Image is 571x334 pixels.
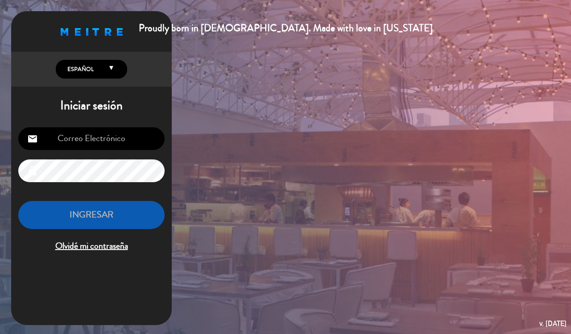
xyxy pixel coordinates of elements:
i: lock [27,166,38,176]
span: Español [65,65,94,74]
input: Correo Electrónico [18,127,165,150]
div: v. [DATE] [539,317,567,330]
span: Olvidé mi contraseña [18,239,165,254]
i: email [27,134,38,144]
button: INGRESAR [18,201,165,229]
h1: Iniciar sesión [11,98,172,113]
